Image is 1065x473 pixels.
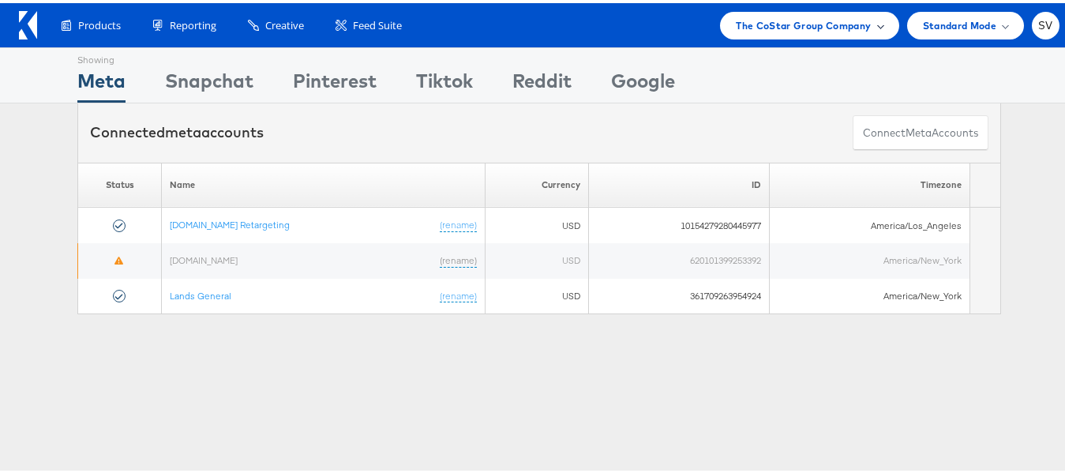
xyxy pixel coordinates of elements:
span: Products [78,15,121,30]
span: Standard Mode [923,14,996,31]
a: [DOMAIN_NAME] Retargeting [170,216,290,227]
a: Lands General [170,287,231,298]
span: The CoStar Group Company [736,14,871,31]
span: meta [165,120,201,138]
div: Showing [77,45,126,64]
div: Reddit [512,64,572,99]
td: USD [486,276,589,311]
span: Reporting [170,15,216,30]
th: Currency [486,160,589,205]
td: America/New_York [770,240,970,276]
div: Connected accounts [90,119,264,140]
th: Name [162,160,486,205]
td: 10154279280445977 [588,205,769,240]
div: Meta [77,64,126,99]
th: Status [78,160,162,205]
td: 361709263954924 [588,276,769,311]
a: (rename) [440,251,477,265]
div: Snapchat [165,64,253,99]
button: ConnectmetaAccounts [853,112,988,148]
div: Pinterest [293,64,377,99]
span: meta [906,122,932,137]
td: America/New_York [770,276,970,311]
td: USD [486,205,589,240]
span: Feed Suite [353,15,402,30]
span: SV [1038,17,1053,28]
td: America/Los_Angeles [770,205,970,240]
a: (rename) [440,287,477,300]
td: USD [486,240,589,276]
a: [DOMAIN_NAME] [170,251,238,263]
div: Google [611,64,675,99]
th: ID [588,160,769,205]
a: (rename) [440,216,477,229]
div: Tiktok [416,64,473,99]
span: Creative [265,15,304,30]
td: 620101399253392 [588,240,769,276]
th: Timezone [770,160,970,205]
